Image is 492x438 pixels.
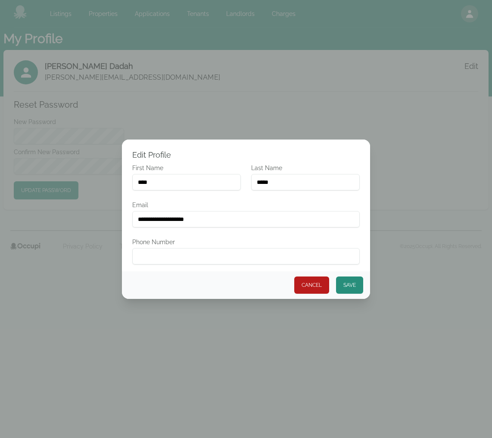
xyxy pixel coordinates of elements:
button: Cancel [294,276,329,294]
h3: Edit Profile [132,150,360,160]
label: Email [132,201,360,209]
button: Save [336,276,363,294]
label: First Name [132,164,241,172]
label: Phone Number [132,238,360,246]
label: Last Name [251,164,360,172]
